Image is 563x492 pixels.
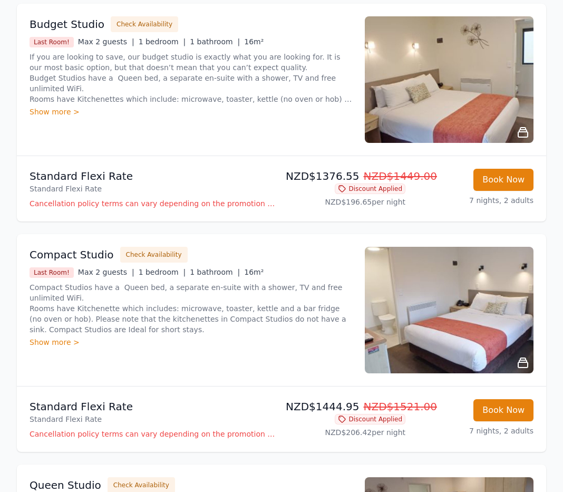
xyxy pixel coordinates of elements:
[473,169,533,191] button: Book Now
[30,282,352,335] p: Compact Studios have a Queen bed, a separate en-suite with a shower, TV and free unlimited WiFi. ...
[414,195,533,206] p: 7 nights, 2 adults
[30,107,352,117] div: Show more >
[244,37,264,46] span: 16m²
[30,399,277,414] p: Standard Flexi Rate
[473,399,533,421] button: Book Now
[139,268,186,276] span: 1 bedroom |
[286,399,405,414] p: NZD$1444.95
[78,37,134,46] span: Max 2 guests |
[139,37,186,46] span: 1 bedroom |
[120,247,188,263] button: Check Availability
[286,169,405,184] p: NZD$1376.55
[30,184,277,194] p: Standard Flexi Rate
[30,17,104,32] h3: Budget Studio
[30,429,277,439] p: Cancellation policy terms can vary depending on the promotion employed and the time of stay of th...
[190,37,240,46] span: 1 bathroom |
[286,427,405,438] p: NZD$206.42 per night
[30,337,352,348] div: Show more >
[30,414,277,425] p: Standard Flexi Rate
[190,268,240,276] span: 1 bathroom |
[30,198,277,209] p: Cancellation policy terms can vary depending on the promotion employed and the time of stay of th...
[364,170,438,182] span: NZD$1449.00
[30,37,74,47] span: Last Room!
[414,426,533,436] p: 7 nights, 2 adults
[286,197,405,207] p: NZD$196.65 per night
[78,268,134,276] span: Max 2 guests |
[30,267,74,278] span: Last Room!
[335,184,405,194] span: Discount Applied
[244,268,264,276] span: 16m²
[30,52,352,104] p: If you are looking to save, our budget studio is exactly what you are looking for. It is our most...
[111,16,178,32] button: Check Availability
[30,169,277,184] p: Standard Flexi Rate
[335,414,405,425] span: Discount Applied
[30,247,114,262] h3: Compact Studio
[364,400,438,413] span: NZD$1521.00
